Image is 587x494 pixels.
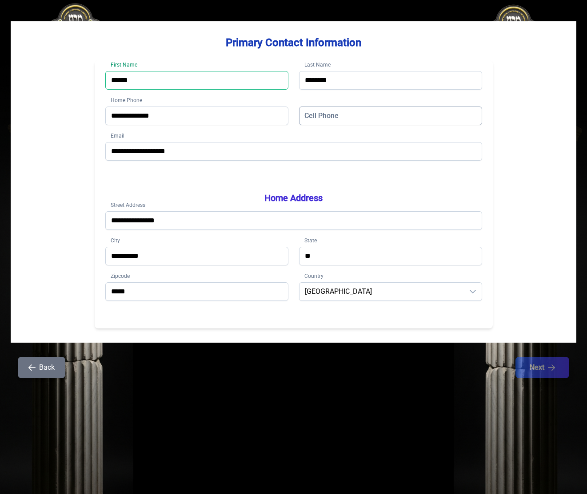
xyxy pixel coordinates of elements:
span: United States [299,283,464,300]
h3: Primary Contact Information [25,36,562,50]
div: dropdown trigger [464,283,482,300]
button: Next [515,357,569,378]
h3: Home Address [105,192,482,204]
button: Back [18,357,65,378]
